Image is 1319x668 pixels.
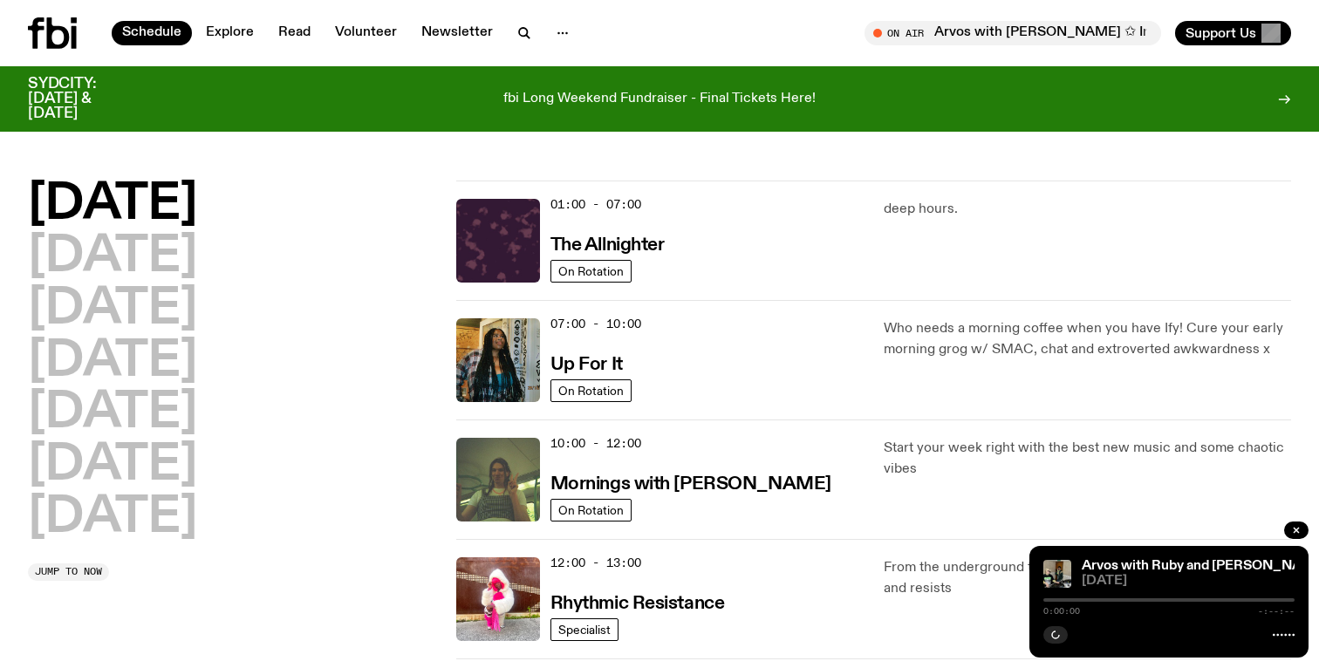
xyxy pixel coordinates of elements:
[550,356,623,374] h3: Up For It
[550,260,632,283] a: On Rotation
[550,499,632,521] a: On Rotation
[550,352,623,374] a: Up For It
[1258,607,1295,616] span: -:--:--
[35,567,102,576] span: Jump to now
[411,21,503,45] a: Newsletter
[456,318,540,402] img: Ify - a Brown Skin girl with black braided twists, looking up to the side with her tongue stickin...
[550,435,641,452] span: 10:00 - 12:00
[1186,25,1256,41] span: Support Us
[28,181,197,229] button: [DATE]
[325,21,407,45] a: Volunteer
[865,21,1161,45] button: On AirArvos with [PERSON_NAME] ✩ Interview: Hatchie
[28,233,197,282] button: [DATE]
[884,199,1291,220] p: deep hours.
[558,504,624,517] span: On Rotation
[28,337,197,386] button: [DATE]
[558,385,624,398] span: On Rotation
[1082,575,1295,588] span: [DATE]
[1175,21,1291,45] button: Support Us
[884,557,1291,599] p: From the underground to the uprising, where music remembers and resists
[550,555,641,571] span: 12:00 - 13:00
[884,318,1291,360] p: Who needs a morning coffee when you have Ify! Cure your early morning grog w/ SMAC, chat and extr...
[550,591,725,613] a: Rhythmic Resistance
[28,563,109,581] button: Jump to now
[558,624,611,637] span: Specialist
[1043,607,1080,616] span: 0:00:00
[28,389,197,438] button: [DATE]
[550,196,641,213] span: 01:00 - 07:00
[456,438,540,521] img: Jim Kretschmer in a really cute outfit with cute braids, standing on a train holding up a peace s...
[884,438,1291,480] p: Start your week right with the best new music and some chaotic vibes
[28,441,197,490] button: [DATE]
[1043,560,1071,588] img: Ruby wears a Collarbones t shirt and pretends to play the DJ decks, Al sings into a pringles can....
[28,77,140,121] h3: SYDCITY: [DATE] & [DATE]
[550,233,665,255] a: The Allnighter
[28,494,197,542] button: [DATE]
[550,472,831,494] a: Mornings with [PERSON_NAME]
[503,92,816,107] p: fbi Long Weekend Fundraiser - Final Tickets Here!
[550,475,831,494] h3: Mornings with [PERSON_NAME]
[550,618,618,641] a: Specialist
[550,595,725,613] h3: Rhythmic Resistance
[550,379,632,402] a: On Rotation
[195,21,264,45] a: Explore
[550,236,665,255] h3: The Allnighter
[268,21,321,45] a: Read
[550,316,641,332] span: 07:00 - 10:00
[28,285,197,334] button: [DATE]
[558,265,624,278] span: On Rotation
[456,557,540,641] img: Attu crouches on gravel in front of a brown wall. They are wearing a white fur coat with a hood, ...
[112,21,192,45] a: Schedule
